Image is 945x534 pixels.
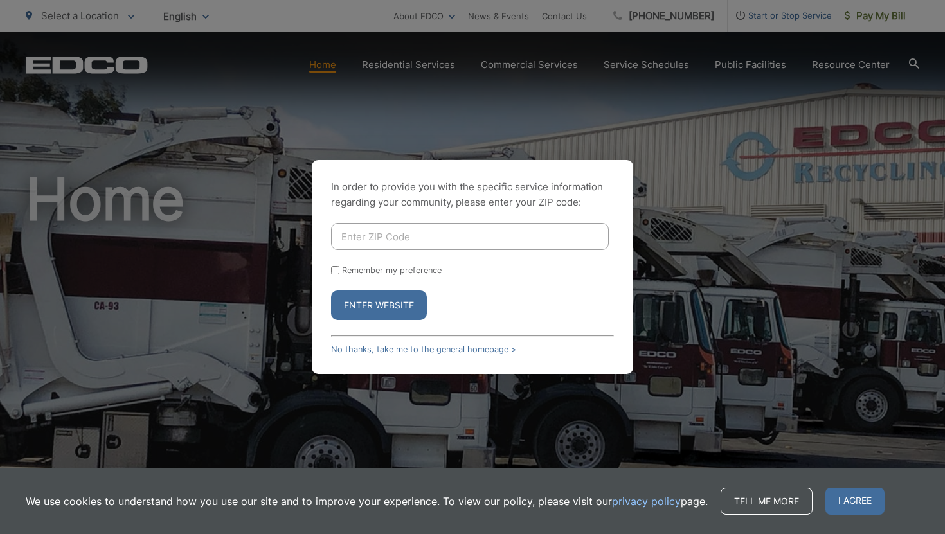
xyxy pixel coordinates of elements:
p: We use cookies to understand how you use our site and to improve your experience. To view our pol... [26,494,708,509]
input: Enter ZIP Code [331,223,609,250]
a: Tell me more [721,488,813,515]
span: I agree [825,488,885,515]
p: In order to provide you with the specific service information regarding your community, please en... [331,179,614,210]
button: Enter Website [331,290,427,320]
a: privacy policy [612,494,681,509]
label: Remember my preference [342,265,442,275]
a: No thanks, take me to the general homepage > [331,344,516,354]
